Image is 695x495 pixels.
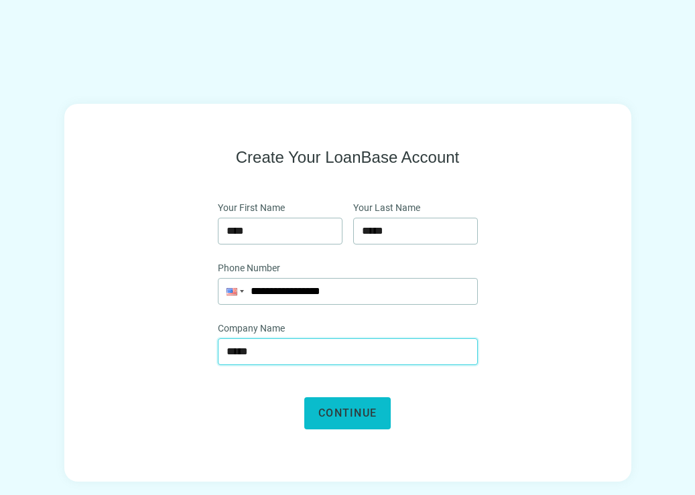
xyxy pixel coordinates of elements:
[218,261,289,275] label: Phone Number
[218,200,294,215] label: Your First Name
[218,321,294,336] label: Company Name
[353,200,429,215] label: Your Last Name
[318,407,377,419] span: Continue
[218,279,244,304] div: United States: + 1
[236,147,460,168] span: Create Your LoanBase Account
[304,397,391,429] button: Continue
